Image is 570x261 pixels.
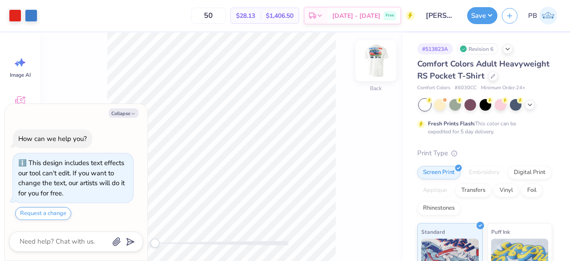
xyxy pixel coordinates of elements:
span: Free [386,12,394,19]
div: Screen Print [417,166,460,179]
span: Comfort Colors Adult Heavyweight RS Pocket T-Shirt [417,58,550,81]
div: Foil [521,184,542,197]
button: Collapse [109,108,138,118]
span: Minimum Order: 24 + [481,84,525,92]
div: Transfers [456,184,491,197]
div: Vinyl [494,184,519,197]
div: Applique [417,184,453,197]
div: Embroidery [463,166,505,179]
span: Comfort Colors [417,84,450,92]
div: This design includes text effects our tool can't edit. If you want to change the text, our artist... [18,158,125,198]
div: Rhinestones [417,202,460,215]
span: Puff Ink [491,227,510,236]
input: Untitled Design [419,7,463,25]
span: Image AI [10,71,31,79]
span: [DATE] - [DATE] [332,11,380,21]
div: How can we help you? [18,134,87,143]
span: $28.13 [236,11,255,21]
a: PB [524,7,561,25]
span: Standard [421,227,445,236]
span: $1,406.50 [266,11,293,21]
div: Print Type [417,148,552,158]
div: # 513823A [417,43,453,54]
div: Accessibility label [151,239,159,248]
span: PB [528,11,537,21]
div: Digital Print [508,166,551,179]
strong: Fresh Prints Flash: [428,120,475,127]
img: Pipyana Biswas [539,7,557,25]
img: Back [358,43,394,79]
div: Revision 6 [457,43,498,54]
span: # 6030CC [455,84,476,92]
div: This color can be expedited for 5 day delivery. [428,120,537,136]
div: Back [370,84,382,92]
input: – – [191,8,226,24]
button: Save [467,7,497,24]
button: Request a change [15,207,71,220]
